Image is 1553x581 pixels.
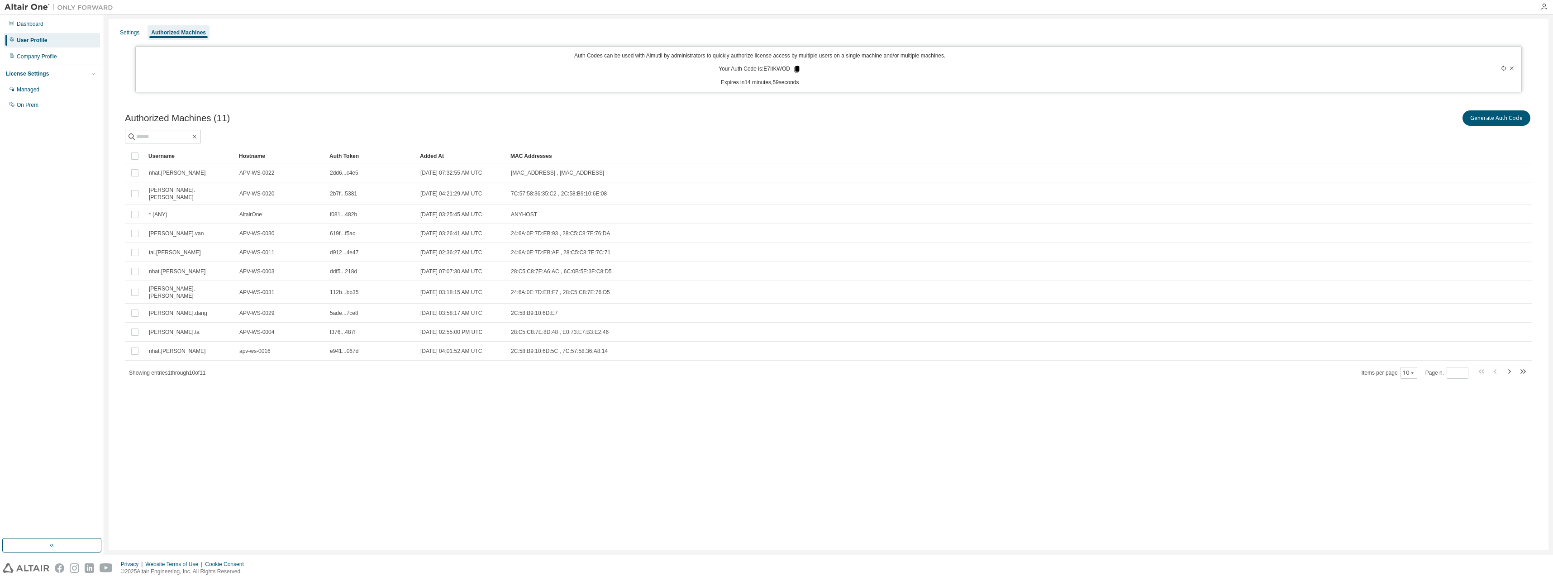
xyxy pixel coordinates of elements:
[148,149,232,163] div: Username
[329,149,413,163] div: Auth Token
[149,268,205,275] span: nhat.[PERSON_NAME]
[330,268,357,275] span: ddf5...218d
[149,249,201,256] span: tai.[PERSON_NAME]
[420,169,482,176] span: [DATE] 07:32:55 AM UTC
[420,329,482,336] span: [DATE] 02:55:00 PM UTC
[420,268,482,275] span: [DATE] 07:07:30 AM UTC
[239,348,271,355] span: apv-ws-0016
[149,348,205,355] span: nhat.[PERSON_NAME]
[420,348,482,355] span: [DATE] 04:01:52 AM UTC
[17,37,47,44] div: User Profile
[145,561,205,568] div: Website Terms of Use
[149,285,231,300] span: [PERSON_NAME].[PERSON_NAME]
[149,310,207,317] span: [PERSON_NAME].dang
[420,190,482,197] span: [DATE] 04:21:29 AM UTC
[420,149,503,163] div: Added At
[149,329,200,336] span: [PERSON_NAME].ta
[330,211,357,218] span: f081...482b
[511,310,557,317] span: 2C:58:B9:10:6D:E7
[1403,369,1415,376] button: 10
[121,561,145,568] div: Privacy
[120,29,139,36] div: Settings
[239,289,274,296] span: APV-WS-0031
[330,169,358,176] span: 2dd6...c4e5
[511,230,610,237] span: 24:6A:0E:7D:EB:93 , 28:C5:C8:7E:76:DA
[151,29,206,36] div: Authorized Machines
[141,52,1378,60] p: Auth Codes can be used with Almutil by administrators to quickly authorize license access by mult...
[330,249,358,256] span: d912...4e47
[511,211,537,218] span: ANYHOST
[239,211,262,218] span: AltairOne
[330,289,358,296] span: 112b...bb35
[330,230,355,237] span: 619f...f5ac
[330,190,357,197] span: 2b7f...5381
[420,230,482,237] span: [DATE] 03:26:41 AM UTC
[6,70,49,77] div: License Settings
[511,190,607,197] span: 7C:57:58:36:35:C2 , 2C:58:B9:10:6E:08
[125,113,230,124] span: Authorized Machines (11)
[121,568,249,576] p: © 2025 Altair Engineering, Inc. All Rights Reserved.
[100,563,113,573] img: youtube.svg
[239,190,274,197] span: APV-WS-0020
[55,563,64,573] img: facebook.svg
[17,20,43,28] div: Dashboard
[511,289,610,296] span: 24:6A:0E:7D:EB:F7 , 28:C5:C8:7E:76:D5
[149,211,167,218] span: * (ANY)
[511,169,604,176] span: [MAC_ADDRESS] , [MAC_ADDRESS]
[17,53,57,60] div: Company Profile
[205,561,249,568] div: Cookie Consent
[511,268,612,275] span: 28:C5:C8:7E:A6:AC , 6C:0B:5E:3F:C8:D5
[85,563,94,573] img: linkedin.svg
[239,230,274,237] span: APV-WS-0030
[141,79,1378,86] p: Expires in 14 minutes, 59 seconds
[70,563,79,573] img: instagram.svg
[420,211,482,218] span: [DATE] 03:25:45 AM UTC
[239,169,274,176] span: APV-WS-0022
[5,3,118,12] img: Altair One
[17,86,39,93] div: Managed
[149,230,204,237] span: [PERSON_NAME].van
[239,329,274,336] span: APV-WS-0004
[510,149,1437,163] div: MAC Addresses
[719,65,801,73] p: Your Auth Code is: E7IIKWOD
[420,249,482,256] span: [DATE] 02:36:27 AM UTC
[239,268,274,275] span: APV-WS-0003
[330,329,356,336] span: f376...487f
[511,348,608,355] span: 2C:58:B9:10:6D:5C , 7C:57:58:36:A8:14
[330,348,358,355] span: e941...067d
[511,249,610,256] span: 24:6A:0E:7D:EB:AF , 28:C5:C8:7E:7C:71
[129,370,206,376] span: Showing entries 1 through 10 of 11
[420,289,482,296] span: [DATE] 03:18:15 AM UTC
[239,249,274,256] span: APV-WS-0011
[239,310,274,317] span: APV-WS-0029
[239,149,322,163] div: Hostname
[3,563,49,573] img: altair_logo.svg
[1462,110,1530,126] button: Generate Auth Code
[17,101,38,109] div: On Prem
[149,169,205,176] span: nhat.[PERSON_NAME]
[330,310,358,317] span: 5ade...7ce8
[1362,367,1417,379] span: Items per page
[149,186,231,201] span: [PERSON_NAME].[PERSON_NAME]
[420,310,482,317] span: [DATE] 03:58:17 AM UTC
[511,329,609,336] span: 28:C5:C8:7E:8D:48 , E0:73:E7:B3:E2:46
[1425,367,1468,379] span: Page n.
